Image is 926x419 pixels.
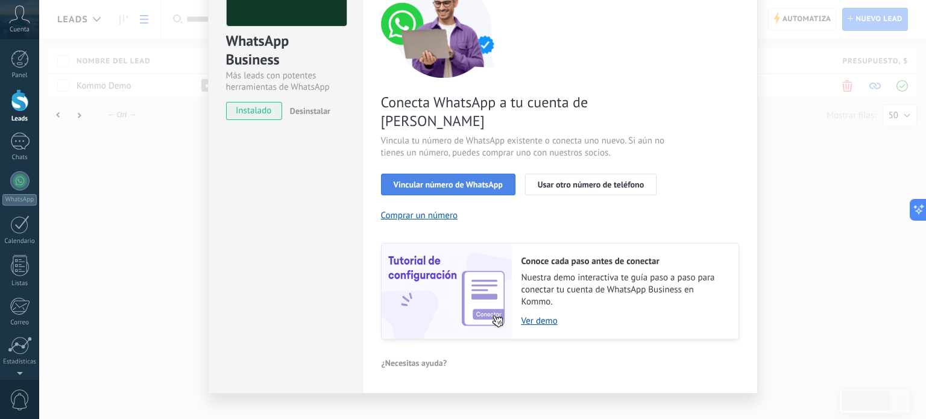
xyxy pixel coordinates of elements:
button: Vincular número de WhatsApp [381,174,515,195]
span: Cuenta [10,26,30,34]
div: Leads [2,115,37,123]
span: Vincular número de WhatsApp [394,180,503,189]
span: Conecta WhatsApp a tu cuenta de [PERSON_NAME] [381,93,668,130]
span: Nuestra demo interactiva te guía paso a paso para conectar tu cuenta de WhatsApp Business en Kommo. [521,272,726,308]
div: Panel [2,72,37,80]
div: Más leads con potentes herramientas de WhatsApp [226,70,345,93]
span: Desinstalar [290,106,330,116]
div: Listas [2,280,37,288]
button: Usar otro número de teléfono [525,174,657,195]
div: Calendario [2,238,37,245]
span: Usar otro número de teléfono [538,180,644,189]
button: Comprar un número [381,210,458,221]
button: Desinstalar [285,102,330,120]
h2: Conoce cada paso antes de conectar [521,256,726,267]
div: WhatsApp [2,194,37,206]
span: instalado [227,102,282,120]
div: Chats [2,154,37,162]
a: Ver demo [521,315,726,327]
span: ¿Necesitas ayuda? [382,359,447,367]
span: Vincula tu número de WhatsApp existente o conecta uno nuevo. Si aún no tienes un número, puedes c... [381,135,668,159]
div: WhatsApp Business [226,31,345,70]
button: ¿Necesitas ayuda? [381,354,448,372]
div: Correo [2,319,37,327]
div: Estadísticas [2,358,37,366]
